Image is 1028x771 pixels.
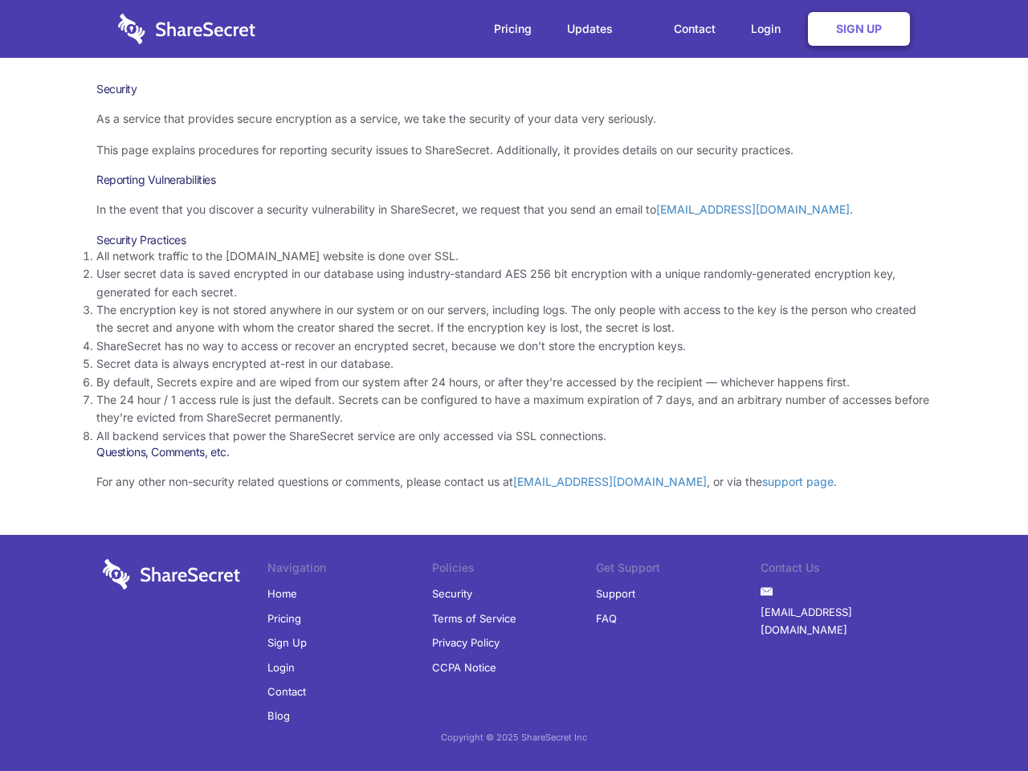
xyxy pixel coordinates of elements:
[596,606,617,630] a: FAQ
[96,355,932,373] li: Secret data is always encrypted at-rest in our database.
[432,581,472,606] a: Security
[96,265,932,301] li: User secret data is saved encrypted in our database using industry-standard AES 256 bit encryptio...
[267,559,432,581] li: Navigation
[96,301,932,337] li: The encryption key is not stored anywhere in our system or on our servers, including logs. The on...
[267,704,290,728] a: Blog
[432,655,496,679] a: CCPA Notice
[432,559,597,581] li: Policies
[96,141,932,159] p: This page explains procedures for reporting security issues to ShareSecret. Additionally, it prov...
[596,559,761,581] li: Get Support
[267,679,306,704] a: Contact
[118,14,255,44] img: logo-wordmark-white-trans-d4663122ce5f474addd5e946df7df03e33cb6a1c49d2221995e7729f52c070b2.svg
[96,427,932,445] li: All backend services that power the ShareSecret service are only accessed via SSL connections.
[761,600,925,642] a: [EMAIL_ADDRESS][DOMAIN_NAME]
[596,581,635,606] a: Support
[432,630,500,655] a: Privacy Policy
[762,475,834,488] a: support page
[808,12,910,46] a: Sign Up
[735,4,805,54] a: Login
[658,4,732,54] a: Contact
[267,630,307,655] a: Sign Up
[96,337,932,355] li: ShareSecret has no way to access or recover an encrypted secret, because we don’t store the encry...
[96,473,932,491] p: For any other non-security related questions or comments, please contact us at , or via the .
[96,110,932,128] p: As a service that provides secure encryption as a service, we take the security of your data very...
[267,581,297,606] a: Home
[103,559,240,589] img: logo-wordmark-white-trans-d4663122ce5f474addd5e946df7df03e33cb6a1c49d2221995e7729f52c070b2.svg
[96,391,932,427] li: The 24 hour / 1 access rule is just the default. Secrets can be configured to have a maximum expi...
[96,373,932,391] li: By default, Secrets expire and are wiped from our system after 24 hours, or after they’re accesse...
[267,655,295,679] a: Login
[513,475,707,488] a: [EMAIL_ADDRESS][DOMAIN_NAME]
[267,606,301,630] a: Pricing
[656,202,850,216] a: [EMAIL_ADDRESS][DOMAIN_NAME]
[761,559,925,581] li: Contact Us
[96,445,932,459] h3: Questions, Comments, etc.
[96,247,932,265] li: All network traffic to the [DOMAIN_NAME] website is done over SSL.
[96,82,932,96] h1: Security
[478,4,548,54] a: Pricing
[96,173,932,187] h3: Reporting Vulnerabilities
[96,233,932,247] h3: Security Practices
[432,606,516,630] a: Terms of Service
[96,201,932,218] p: In the event that you discover a security vulnerability in ShareSecret, we request that you send ...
